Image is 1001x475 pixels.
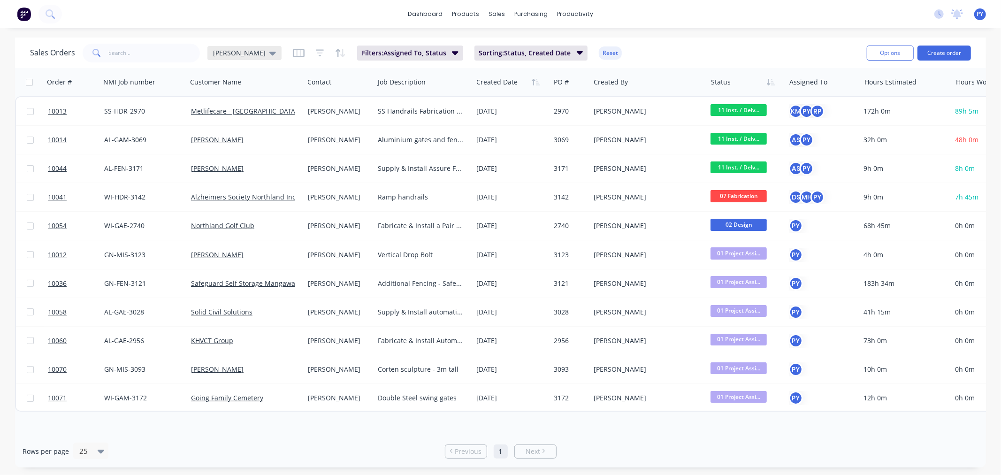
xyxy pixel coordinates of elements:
[789,161,814,176] button: ASPY
[308,336,367,345] div: [PERSON_NAME]
[48,154,104,183] a: 10044
[378,279,465,288] div: Additional Fencing - Safeguard Storage
[48,327,104,355] a: 10060
[789,276,803,291] div: PY
[955,135,978,144] span: 48h 0m
[711,305,767,317] span: 01 Project Assi...
[789,104,803,118] div: KM
[977,10,984,18] span: PY
[594,365,698,374] div: [PERSON_NAME]
[104,279,180,288] div: GN-FEN-3121
[711,276,767,288] span: 01 Project Assi...
[711,362,767,374] span: 01 Project Assi...
[594,336,698,345] div: [PERSON_NAME]
[863,107,943,116] div: 172h 0m
[711,334,767,345] span: 01 Project Assi...
[48,241,104,269] a: 10012
[403,7,447,21] a: dashboard
[594,77,628,87] div: Created By
[789,190,825,204] button: DSMHPY
[378,164,465,173] div: Supply & Install Assure Fencing with Custom Posts.
[48,212,104,240] a: 10054
[104,393,180,403] div: WI-GAM-3172
[594,307,698,317] div: [PERSON_NAME]
[554,192,585,202] div: 3142
[711,133,767,145] span: 11 Inst. / Delv...
[104,135,180,145] div: AL-GAM-3069
[48,135,67,145] span: 10014
[362,48,446,58] span: Filters: Assigned To, Status
[863,336,943,345] div: 73h 0m
[48,126,104,154] a: 10014
[955,164,975,173] span: 8h 0m
[955,221,975,230] span: 0h 0m
[711,161,767,173] span: 11 Inst. / Delv...
[554,250,585,260] div: 3123
[104,221,180,230] div: WI-GAE-2740
[476,336,546,345] div: [DATE]
[476,107,546,116] div: [DATE]
[711,104,767,116] span: 11 Inst. / Delv...
[48,250,67,260] span: 10012
[789,362,803,376] button: PY
[789,391,803,405] button: PY
[955,393,975,402] span: 0h 0m
[17,7,31,21] img: Factory
[594,135,698,145] div: [PERSON_NAME]
[554,164,585,173] div: 3171
[191,164,244,173] a: [PERSON_NAME]
[494,444,508,459] a: Page 1 is your current page
[23,447,69,456] span: Rows per page
[474,46,588,61] button: Sorting:Status, Created Date
[47,77,72,87] div: Order #
[789,248,803,262] button: PY
[378,307,465,317] div: Supply & Install automatic sliding gate
[800,133,814,147] div: PY
[308,279,367,288] div: [PERSON_NAME]
[308,192,367,202] div: [PERSON_NAME]
[476,393,546,403] div: [DATE]
[800,161,814,176] div: PY
[789,305,803,319] button: PY
[104,307,180,317] div: AL-GAE-3028
[476,365,546,374] div: [DATE]
[213,48,266,58] span: [PERSON_NAME]
[48,298,104,326] a: 10058
[810,190,825,204] div: PY
[515,447,556,456] a: Next page
[378,365,465,374] div: Corten sculpture - 3m tall
[48,183,104,211] a: 10041
[191,221,254,230] a: Northland Golf Club
[378,336,465,345] div: Fabricate & Install Automatic Aluminium Sliding Gate
[955,107,978,115] span: 89h 5m
[863,221,943,230] div: 68h 45m
[789,161,803,176] div: AS
[800,190,814,204] div: MH
[48,355,104,383] a: 10070
[378,250,465,260] div: Vertical Drop Bolt
[48,365,67,374] span: 10070
[554,365,585,374] div: 3093
[447,7,484,21] div: products
[307,77,331,87] div: Contact
[789,334,803,348] button: PY
[510,7,552,21] div: purchasing
[810,104,825,118] div: RP
[445,447,487,456] a: Previous page
[789,77,827,87] div: Assigned To
[789,190,803,204] div: DS
[554,221,585,230] div: 2740
[441,444,560,459] ul: Pagination
[554,279,585,288] div: 3121
[863,192,943,202] div: 9h 0m
[476,279,546,288] div: [DATE]
[955,192,978,201] span: 7h 45m
[48,164,67,173] span: 10044
[104,250,180,260] div: GN-MIS-3123
[594,221,698,230] div: [PERSON_NAME]
[955,365,975,374] span: 0h 0m
[789,104,825,118] button: KMPYRP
